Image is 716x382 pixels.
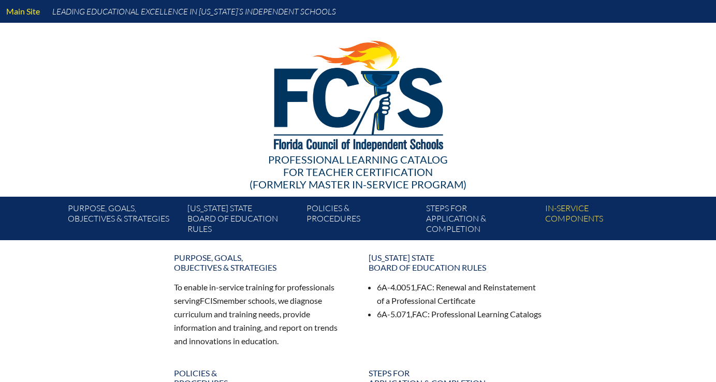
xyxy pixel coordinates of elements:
[183,201,302,240] a: [US_STATE] StateBoard of Education rules
[362,248,549,276] a: [US_STATE] StateBoard of Education rules
[200,296,217,305] span: FCIS
[302,201,421,240] a: Policies &Procedures
[64,201,183,240] a: Purpose, goals,objectives & strategies
[283,166,433,178] span: for Teacher Certification
[2,4,44,18] a: Main Site
[174,281,348,347] p: To enable in-service training for professionals serving member schools, we diagnose curriculum an...
[417,282,432,292] span: FAC
[412,309,428,319] span: FAC
[60,153,656,190] div: Professional Learning Catalog (formerly Master In-service Program)
[541,201,660,240] a: In-servicecomponents
[251,23,465,164] img: FCISlogo221.eps
[377,307,543,321] li: 6A-5.071, : Professional Learning Catalogs
[168,248,354,276] a: Purpose, goals,objectives & strategies
[422,201,541,240] a: Steps forapplication & completion
[377,281,543,307] li: 6A-4.0051, : Renewal and Reinstatement of a Professional Certificate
